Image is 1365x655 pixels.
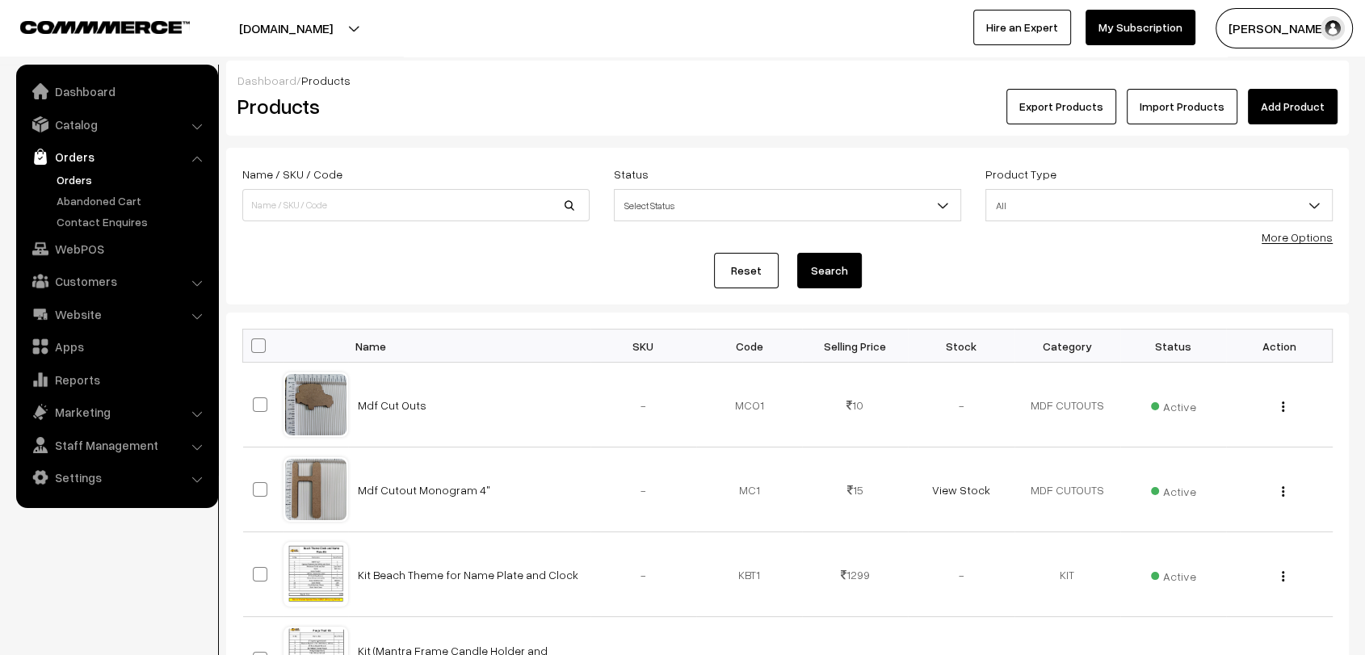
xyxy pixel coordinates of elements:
[20,430,212,460] a: Staff Management
[614,189,961,221] span: Select Status
[358,568,578,582] a: Kit Beach Theme for Name Plate and Clock
[696,532,802,617] td: KBT1
[986,191,1332,220] span: All
[696,330,802,363] th: Code
[1216,8,1353,48] button: [PERSON_NAME]…
[696,447,802,532] td: MC1
[1006,89,1116,124] button: Export Products
[590,447,696,532] td: -
[802,330,908,363] th: Selling Price
[908,330,1014,363] th: Stock
[20,77,212,106] a: Dashboard
[973,10,1071,45] a: Hire an Expert
[1014,330,1120,363] th: Category
[20,142,212,171] a: Orders
[797,253,862,288] button: Search
[237,72,1338,89] div: /
[985,166,1056,183] label: Product Type
[590,330,696,363] th: SKU
[1321,16,1345,40] img: user
[932,483,990,497] a: View Stock
[20,16,162,36] a: COMMMERCE
[242,189,590,221] input: Name / SKU / Code
[358,483,490,497] a: Mdf Cutout Monogram 4"
[20,21,190,33] img: COMMMERCE
[1262,230,1333,244] a: More Options
[237,94,588,119] h2: Products
[802,532,908,617] td: 1299
[802,363,908,447] td: 10
[1151,394,1196,415] span: Active
[20,463,212,492] a: Settings
[20,234,212,263] a: WebPOS
[52,192,212,209] a: Abandoned Cart
[183,8,389,48] button: [DOMAIN_NAME]
[1086,10,1195,45] a: My Subscription
[615,191,960,220] span: Select Status
[908,532,1014,617] td: -
[1014,363,1120,447] td: MDF CUTOUTS
[985,189,1333,221] span: All
[590,363,696,447] td: -
[1282,571,1284,582] img: Menu
[1120,330,1226,363] th: Status
[301,73,351,87] span: Products
[590,532,696,617] td: -
[20,397,212,426] a: Marketing
[20,365,212,394] a: Reports
[20,300,212,329] a: Website
[908,363,1014,447] td: -
[1282,401,1284,412] img: Menu
[1151,564,1196,585] span: Active
[348,330,590,363] th: Name
[1226,330,1332,363] th: Action
[1127,89,1237,124] a: Import Products
[1014,532,1120,617] td: KIT
[1248,89,1338,124] a: Add Product
[714,253,779,288] a: Reset
[1014,447,1120,532] td: MDF CUTOUTS
[237,73,296,87] a: Dashboard
[1282,486,1284,497] img: Menu
[614,166,649,183] label: Status
[696,363,802,447] td: MCO1
[1151,479,1196,500] span: Active
[358,398,426,412] a: Mdf Cut Outs
[20,332,212,361] a: Apps
[52,171,212,188] a: Orders
[242,166,342,183] label: Name / SKU / Code
[52,213,212,230] a: Contact Enquires
[20,110,212,139] a: Catalog
[802,447,908,532] td: 15
[20,267,212,296] a: Customers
